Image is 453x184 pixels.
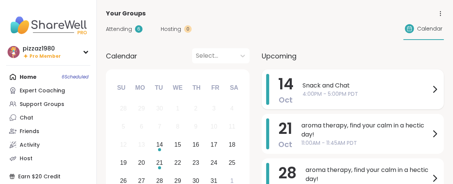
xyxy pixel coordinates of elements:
div: Tu [150,80,167,96]
div: Not available Tuesday, October 7th, 2025 [152,119,168,135]
div: 28 [120,103,127,113]
div: 16 [192,140,199,150]
div: Fr [207,80,223,96]
div: 18 [229,140,236,150]
span: aroma therapy, find your calm in a hectic day! [301,121,430,139]
div: Not available Monday, October 13th, 2025 [133,137,150,153]
div: Not available Wednesday, October 1st, 2025 [170,101,186,117]
div: Expert Coaching [20,87,65,95]
div: Not available Friday, October 10th, 2025 [206,119,222,135]
div: 11 [229,121,236,132]
span: 28 [278,163,296,184]
div: Sa [226,80,242,96]
div: 10 [211,121,217,132]
div: 21 [156,158,163,168]
div: Not available Saturday, October 11th, 2025 [224,119,240,135]
div: Choose Monday, October 20th, 2025 [133,155,150,171]
img: pizzaz1980 [8,46,20,58]
div: 0 [184,25,192,33]
a: Friends [6,124,90,138]
div: 5 [122,121,125,132]
div: Choose Saturday, October 18th, 2025 [224,137,240,153]
div: 1 [176,103,180,113]
a: Support Groups [6,97,90,111]
div: Earn $20 Credit [6,170,90,183]
div: pizzaz1980 [23,44,61,53]
div: Choose Wednesday, October 22nd, 2025 [170,155,186,171]
div: Choose Tuesday, October 14th, 2025 [152,137,168,153]
span: Hosting [161,25,181,33]
div: 15 [174,140,181,150]
div: Not available Saturday, October 4th, 2025 [224,101,240,117]
div: Support Groups [20,101,64,108]
a: Chat [6,111,90,124]
div: 9 [194,121,197,132]
img: ShareWell Nav Logo [6,12,90,38]
div: Not available Monday, September 29th, 2025 [133,101,150,117]
div: 12 [120,140,127,150]
span: Attending [106,25,132,33]
div: Friends [20,128,39,135]
div: 3 [212,103,216,113]
span: 4:00PM - 5:00PM PDT [303,90,430,98]
div: Choose Friday, October 17th, 2025 [206,137,222,153]
div: 29 [138,103,145,113]
a: Activity [6,138,90,152]
div: 7 [158,121,161,132]
div: Not available Wednesday, October 8th, 2025 [170,119,186,135]
div: Su [113,80,130,96]
a: Expert Coaching [6,84,90,97]
div: Not available Thursday, October 2nd, 2025 [188,101,204,117]
div: 8 [176,121,180,132]
div: 14 [156,140,163,150]
span: 21 [278,118,292,139]
div: 22 [174,158,181,168]
div: Not available Monday, October 6th, 2025 [133,119,150,135]
div: Not available Sunday, October 12th, 2025 [115,137,132,153]
div: Choose Tuesday, October 21st, 2025 [152,155,168,171]
div: Activity [20,141,40,149]
div: 6 [140,121,143,132]
div: 17 [211,140,217,150]
div: 6 [135,25,143,33]
div: 24 [211,158,217,168]
div: Mo [132,80,148,96]
div: Choose Thursday, October 16th, 2025 [188,137,204,153]
div: 20 [138,158,145,168]
span: Calendar [417,25,442,33]
div: Choose Sunday, October 19th, 2025 [115,155,132,171]
div: 23 [192,158,199,168]
div: 4 [230,103,234,113]
div: 30 [156,103,163,113]
div: Not available Tuesday, September 30th, 2025 [152,101,168,117]
span: Oct [279,95,293,105]
span: 11:00AM - 11:45AM PDT [301,139,430,147]
span: aroma therapy, find your calm in a hectic day! [306,166,430,184]
div: 2 [194,103,197,113]
span: Calendar [106,51,137,61]
div: 19 [120,158,127,168]
div: Not available Thursday, October 9th, 2025 [188,119,204,135]
div: Not available Friday, October 3rd, 2025 [206,101,222,117]
span: 14 [278,74,293,95]
div: Choose Wednesday, October 15th, 2025 [170,137,186,153]
div: We [169,80,186,96]
div: Choose Thursday, October 23rd, 2025 [188,155,204,171]
div: Th [188,80,205,96]
a: Host [6,152,90,165]
div: Not available Sunday, October 5th, 2025 [115,119,132,135]
span: Your Groups [106,9,146,18]
div: Choose Friday, October 24th, 2025 [206,155,222,171]
div: 25 [229,158,236,168]
div: Not available Sunday, September 28th, 2025 [115,101,132,117]
div: 13 [138,140,145,150]
span: Oct [278,139,292,150]
div: Chat [20,114,33,122]
div: Choose Saturday, October 25th, 2025 [224,155,240,171]
span: Upcoming [262,51,296,61]
span: Pro Member [29,53,61,60]
span: Snack and Chat [303,81,430,90]
div: Host [20,155,33,163]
